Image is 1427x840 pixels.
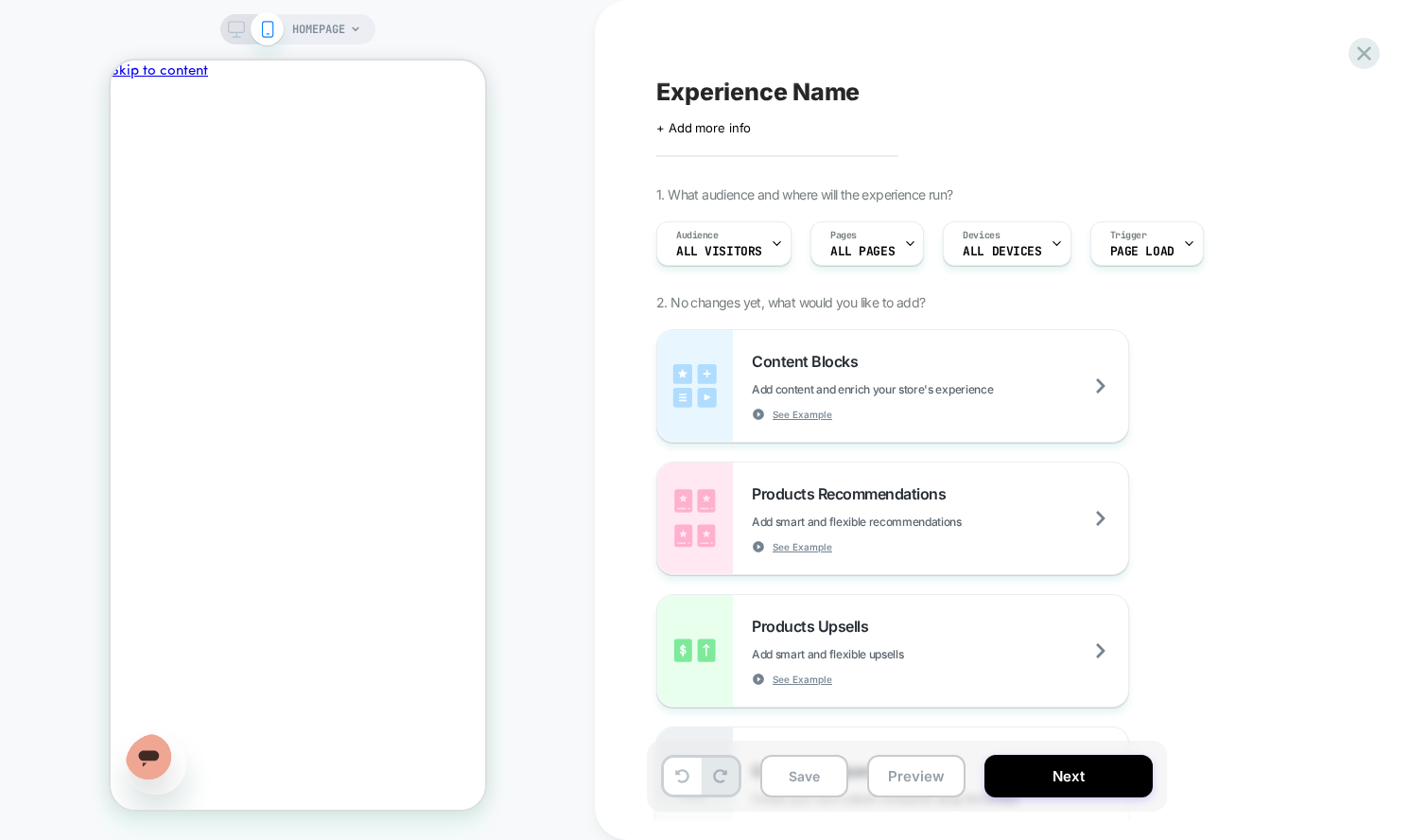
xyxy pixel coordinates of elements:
span: Add content and enrich your store's experience [752,382,1088,396]
span: ALL DEVICES [963,245,1041,258]
span: ALL PAGES [830,245,895,258]
span: Audience [676,229,719,242]
span: Add smart and flexible recommendations [752,515,1056,529]
button: Preview [867,755,966,797]
span: Experience Name [656,78,860,106]
span: See Example [773,673,832,686]
button: Save [760,755,848,797]
span: 1. What audience and where will the experience run? [656,186,952,202]
span: + Add more info [656,120,751,135]
button: Next [984,755,1153,797]
span: See Example [773,408,832,421]
span: All Visitors [676,245,762,258]
span: Content Blocks [752,352,867,371]
span: 2. No changes yet, what would you like to add? [656,294,925,310]
span: See Example [773,540,832,553]
span: Pages [830,229,857,242]
span: HOMEPAGE [292,14,345,44]
span: Products Recommendations [752,484,955,503]
span: Devices [963,229,1000,242]
span: Add smart and flexible upsells [752,647,998,661]
iframe: Button to launch messaging window [15,674,76,734]
span: Products Upsells [752,617,878,636]
span: Page Load [1110,245,1175,258]
span: Trigger [1110,229,1147,242]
